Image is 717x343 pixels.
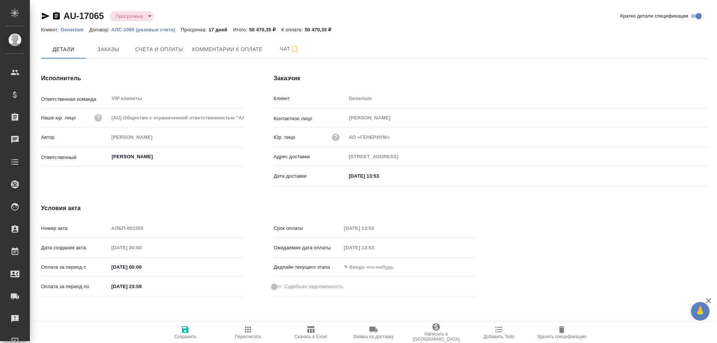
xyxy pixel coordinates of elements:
input: Пустое поле [109,132,244,143]
p: Оплата за период с [41,264,109,271]
button: 🙏 [691,302,710,321]
p: 17 дней [208,27,233,32]
p: Клиент [274,95,346,102]
button: Скопировать ссылку для ЯМессенджера [41,12,50,21]
span: Счета и оплаты [135,45,183,54]
p: Срок оплаты [274,225,341,232]
input: Пустое поле [346,93,709,104]
p: Номер акта [41,225,109,232]
p: Контактное лицо [274,115,346,122]
p: Ответственная команда [41,96,109,103]
input: ✎ Введи что-нибудь [341,262,407,272]
span: Детали [46,45,81,54]
p: Просрочка: [181,27,208,32]
input: Пустое поле [346,151,709,162]
span: Комментарии к оплате [192,45,263,54]
input: ✎ Введи что-нибудь [109,262,174,272]
span: Кратко детали спецификации [620,12,688,20]
p: Ожидаемая дата оплаты [274,244,341,252]
p: 50 470,35 ₽ [305,27,337,32]
div: Просрочена [110,11,154,21]
p: Generium [60,27,89,32]
button: Open [240,156,241,158]
input: Пустое поле [346,132,709,143]
p: Ответственный [41,154,109,161]
h4: Условия акта [41,204,476,213]
p: АЛС-1065 (разовые счета) [111,27,181,32]
input: Пустое поле [341,223,407,234]
p: Юр. лицо [274,134,295,141]
p: Договор: [89,27,111,32]
input: ✎ Введи что-нибудь [346,171,412,181]
p: Дата доставки [274,172,346,180]
input: Пустое поле [109,242,174,253]
p: Автор [41,134,109,141]
input: Пустое поле [341,242,407,253]
span: Чат [271,44,307,54]
a: Generium [60,26,89,32]
p: Клиент: [41,27,60,32]
a: АЛС-1065 (разовые счета) [111,26,181,32]
p: Итого: [233,27,249,32]
p: Адрес доставки [274,153,346,160]
input: Пустое поле [109,223,244,234]
p: Оплата за период по [41,283,109,290]
p: К оплате: [281,27,305,32]
h4: Заказчик [274,74,709,83]
button: Просрочена [114,13,145,19]
span: Заказы [90,45,126,54]
p: 50 470,35 ₽ [249,27,281,32]
p: Дедлайн текущего этапа [274,264,341,271]
p: Наше юр. лицо [41,114,76,122]
span: 🙏 [694,303,707,319]
input: Пустое поле [109,112,244,123]
input: ✎ Введи что-нибудь [109,281,174,292]
svg: Подписаться [290,45,299,54]
button: Скопировать ссылку [52,12,61,21]
p: Дата создания акта [41,244,109,252]
span: Судебная задолженность [285,283,343,290]
h4: Исполнитель [41,74,244,83]
a: AU-17065 [63,11,104,21]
